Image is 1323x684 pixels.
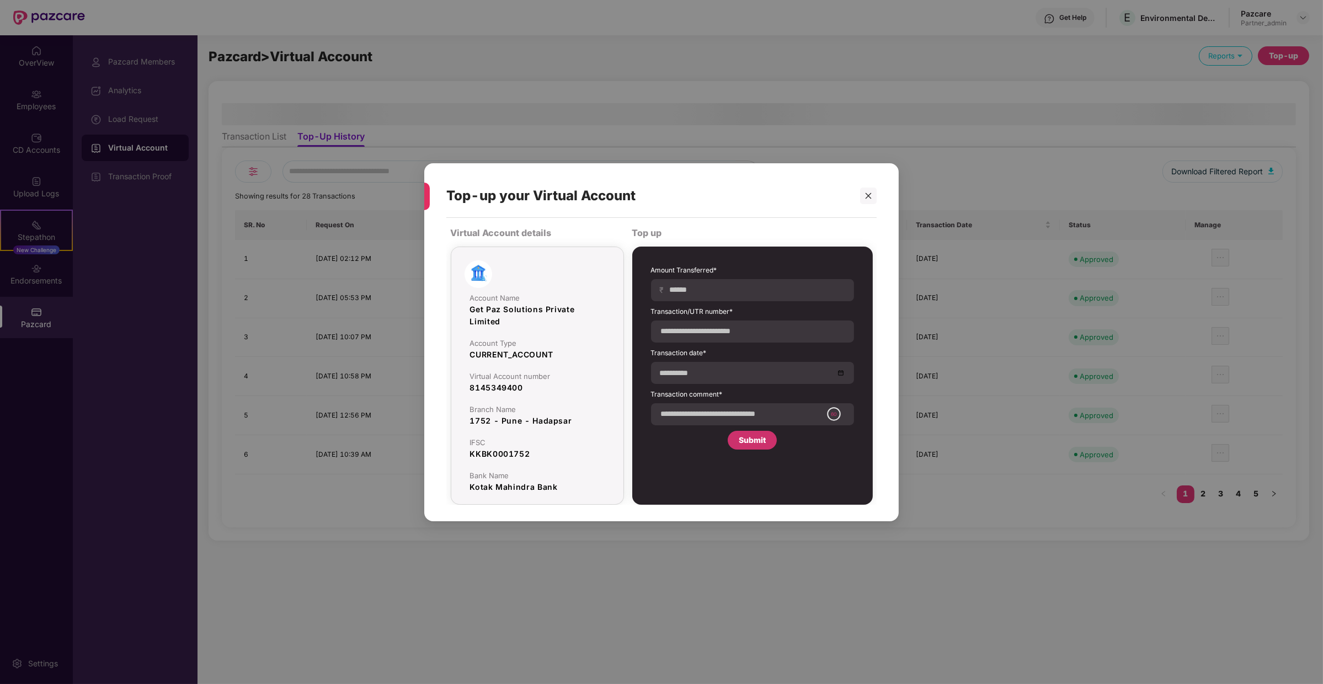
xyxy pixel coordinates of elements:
span: ₹ [660,285,669,295]
div: Get Paz Solutions Private Limited [470,303,605,327]
div: Kotak Mahindra Bank [470,480,605,493]
div: Top-up your Virtual Account [446,174,841,217]
div: 1752 - Pune - Hadapsar [470,414,605,426]
div: Bank Name [470,471,605,479]
div: Top up [632,223,873,242]
div: Virtual Account details [451,223,624,242]
label: Transaction date* [651,348,854,361]
label: Transaction/UTR number* [651,306,854,320]
label: Transaction comment* [651,389,854,403]
div: CURRENT_ACCOUNT [470,348,605,360]
span: close [865,191,872,199]
text: 60 [831,411,837,417]
div: Virtual Account number [470,371,605,380]
img: bank-image [465,260,492,287]
div: Branch Name [470,404,605,413]
div: IFSC [470,437,605,446]
div: Submit [739,434,766,446]
div: KKBK0001752 [470,447,605,459]
div: Account Type [470,338,605,347]
div: Account Name [470,293,605,302]
div: 8145349400 [470,381,605,393]
label: Amount Transferred* [651,265,854,279]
